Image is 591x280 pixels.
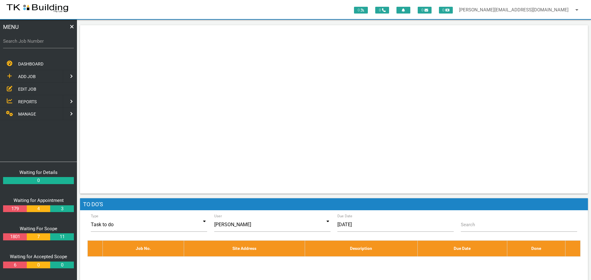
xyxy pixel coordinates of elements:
[354,7,368,14] span: 0
[19,170,58,175] a: Waiting for Details
[3,177,74,184] a: 0
[27,205,50,212] a: 4
[439,7,453,14] span: 0
[91,213,98,219] label: Type
[417,241,507,256] th: Due Date
[375,7,389,14] span: 0
[27,233,50,240] a: 7
[6,3,69,13] img: s3file
[461,221,475,228] label: Search
[20,226,57,231] a: Waiting For Scope
[10,254,67,259] a: Waiting for Accepted Scope
[214,213,222,219] label: User
[27,262,50,269] a: 0
[3,262,26,269] a: 6
[18,61,43,66] span: DASHBOARD
[103,241,184,256] th: Job No.
[18,99,37,104] span: REPORTS
[50,233,74,240] a: 11
[50,205,74,212] a: 3
[18,86,36,91] span: EDIT JOB
[14,198,64,203] a: Waiting for Appointment
[18,74,36,79] span: ADD JOB
[3,205,26,212] a: 179
[184,241,305,256] th: Site Address
[3,233,26,240] a: 1801
[3,23,19,31] span: MENU
[50,262,74,269] a: 0
[3,38,74,45] label: Search Job Number
[337,213,352,219] label: Due Date
[507,241,565,256] th: Done
[18,112,36,116] span: MANAGE
[80,198,588,211] h1: To Do's
[305,241,417,256] th: Description
[418,7,432,14] span: 0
